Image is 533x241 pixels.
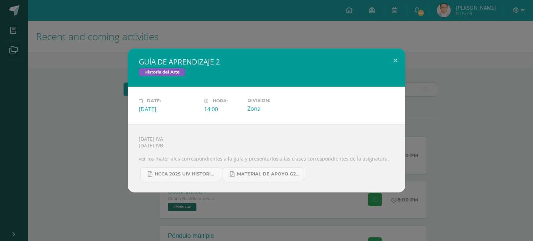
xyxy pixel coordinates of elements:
[139,68,185,76] span: Historia del Arte
[237,171,299,177] span: MATERIAL DE APOYO G2 HISTORIA.pdf
[139,105,198,113] div: [DATE]
[128,124,405,192] div: [DATE] IVA [DATE] IVB ver los materiales correspondientes a la guía y presentarlos a las clases c...
[155,171,217,177] span: HCCA 2025 UIV HISTORIA DEL ARTE.docx.pdf
[147,98,161,104] span: Date:
[213,98,228,104] span: Hora:
[247,105,307,112] div: Zona
[139,57,394,67] h2: GUÍA DE APRENDIZAJE 2
[247,98,307,103] label: Division:
[386,49,405,72] button: Close (Esc)
[204,105,242,113] div: 14:00
[223,167,303,181] a: MATERIAL DE APOYO G2 HISTORIA.pdf
[141,167,221,181] a: HCCA 2025 UIV HISTORIA DEL ARTE.docx.pdf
